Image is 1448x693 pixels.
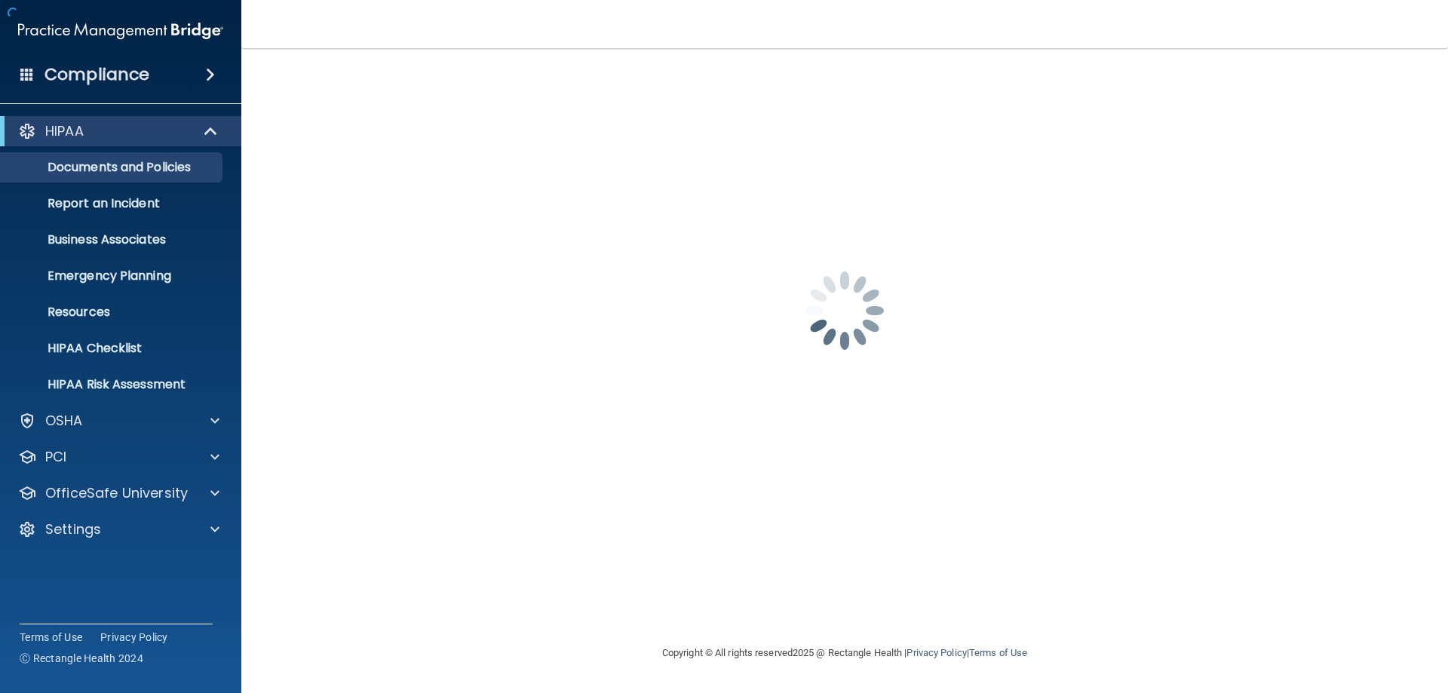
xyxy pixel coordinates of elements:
a: Settings [18,520,219,538]
p: Documents and Policies [10,160,216,175]
a: OSHA [18,412,219,430]
span: Ⓒ Rectangle Health 2024 [20,651,143,666]
p: Resources [10,305,216,320]
a: Privacy Policy [100,630,168,645]
p: PCI [45,448,66,466]
a: OfficeSafe University [18,484,219,502]
img: spinner.e123f6fc.gif [769,235,920,386]
p: Report an Incident [10,196,216,211]
a: HIPAA [18,122,219,140]
h4: Compliance [44,64,149,85]
a: PCI [18,448,219,466]
p: HIPAA [45,122,84,140]
a: Terms of Use [20,630,82,645]
p: HIPAA Checklist [10,341,216,356]
p: OSHA [45,412,83,430]
p: Business Associates [10,232,216,247]
p: Settings [45,520,101,538]
a: Privacy Policy [907,647,966,658]
p: HIPAA Risk Assessment [10,377,216,392]
p: Emergency Planning [10,268,216,284]
img: PMB logo [18,16,223,46]
a: Terms of Use [969,647,1027,658]
div: Copyright © All rights reserved 2025 @ Rectangle Health | | [569,629,1120,677]
p: OfficeSafe University [45,484,188,502]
